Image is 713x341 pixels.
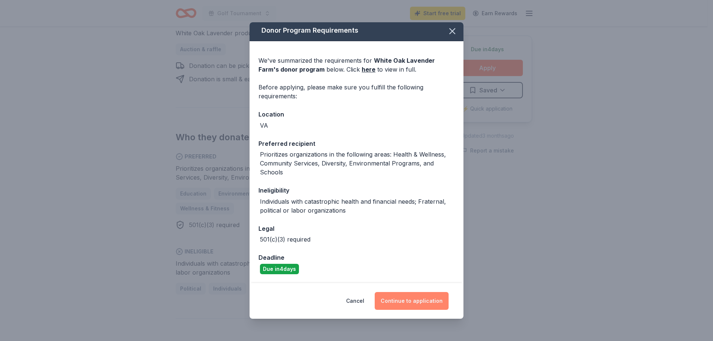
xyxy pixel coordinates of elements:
div: Deadline [258,253,455,262]
div: Due in 4 days [260,264,299,274]
div: We've summarized the requirements for below. Click to view in full. [258,56,455,74]
div: Preferred recipient [258,139,455,148]
div: Legal [258,224,455,233]
div: 501(c)(3) required [260,235,310,244]
div: Prioritizes organizations in the following areas: Health & Wellness, Community Services, Diversit... [260,150,455,177]
button: Continue to application [375,292,449,310]
div: Before applying, please make sure you fulfill the following requirements: [258,83,455,101]
button: Cancel [346,292,364,310]
div: VA [260,121,268,130]
div: Individuals with catastrophic health and financial needs; Fraternal, political or labor organizat... [260,197,455,215]
div: Donor Program Requirements [250,20,463,41]
div: Ineligibility [258,186,455,195]
a: here [362,65,375,74]
div: Location [258,109,455,119]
